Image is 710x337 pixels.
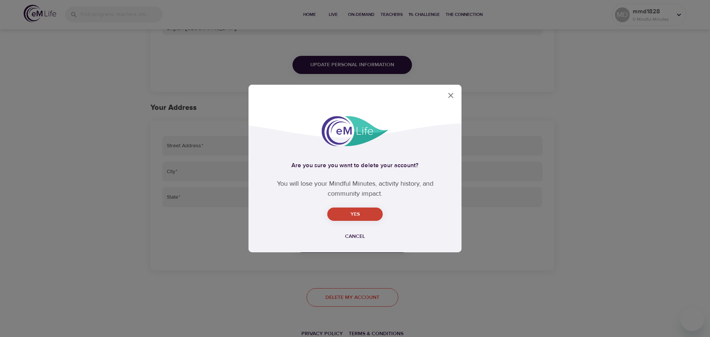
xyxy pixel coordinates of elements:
[442,87,460,104] button: close
[333,210,377,219] span: Yes
[342,230,368,243] button: Cancel
[345,232,365,241] span: Cancel
[327,208,383,221] button: Yes
[263,179,447,199] p: You will lose your Mindful Minutes, activity history, and community impact.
